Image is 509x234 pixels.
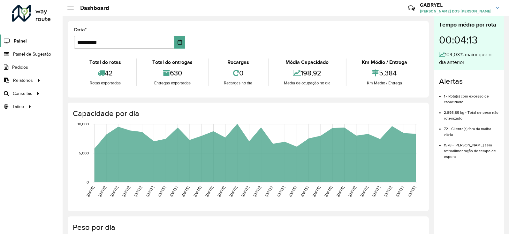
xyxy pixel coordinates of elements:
[193,185,202,198] text: [DATE]
[439,20,499,29] div: Tempo médio por rota
[444,89,499,105] li: 1 - Rota(s) com excesso de capacidade
[13,77,33,84] span: Relatórios
[360,185,369,198] text: [DATE]
[270,80,344,86] div: Média de ocupação no dia
[420,8,491,14] span: [PERSON_NAME] DOS [PERSON_NAME]
[405,1,418,15] a: Contato Rápido
[87,180,89,184] text: 0
[348,66,421,80] div: 5,384
[444,137,499,160] li: 1578 - [PERSON_NAME] sem retroalimentação de tempo de espera
[444,105,499,121] li: 2.893,89 kg - Total de peso não roteirizado
[78,122,89,126] text: 10,000
[439,51,499,66] div: 104,03% maior que o dia anterior
[264,185,273,198] text: [DATE]
[276,185,285,198] text: [DATE]
[145,185,155,198] text: [DATE]
[270,66,344,80] div: 198,92
[439,77,499,86] h4: Alertas
[444,121,499,137] li: 72 - Cliente(s) fora da malha viária
[73,223,422,232] h4: Peso por dia
[347,185,357,198] text: [DATE]
[210,66,266,80] div: 0
[174,36,185,49] button: Choose Date
[139,80,206,86] div: Entregas exportadas
[139,59,206,66] div: Total de entregas
[348,80,421,86] div: Km Médio / Entrega
[312,185,321,198] text: [DATE]
[300,185,309,198] text: [DATE]
[121,185,131,198] text: [DATE]
[407,185,416,198] text: [DATE]
[76,59,135,66] div: Total de rotas
[420,2,491,8] h3: GABRYEL
[371,185,381,198] text: [DATE]
[383,185,392,198] text: [DATE]
[439,29,499,51] div: 00:04:13
[74,4,109,12] h2: Dashboard
[336,185,345,198] text: [DATE]
[74,26,87,34] label: Data
[73,109,422,118] h4: Capacidade por dia
[86,185,95,198] text: [DATE]
[240,185,250,198] text: [DATE]
[12,64,28,71] span: Pedidos
[79,151,89,155] text: 5,000
[395,185,404,198] text: [DATE]
[210,59,266,66] div: Recargas
[181,185,190,198] text: [DATE]
[12,103,24,110] span: Tático
[324,185,333,198] text: [DATE]
[288,185,297,198] text: [DATE]
[348,59,421,66] div: Km Médio / Entrega
[76,66,135,80] div: 42
[133,185,142,198] text: [DATE]
[270,59,344,66] div: Média Capacidade
[252,185,262,198] text: [DATE]
[205,185,214,198] text: [DATE]
[217,185,226,198] text: [DATE]
[139,66,206,80] div: 630
[157,185,166,198] text: [DATE]
[229,185,238,198] text: [DATE]
[97,185,107,198] text: [DATE]
[14,38,27,44] span: Painel
[210,80,266,86] div: Recargas no dia
[110,185,119,198] text: [DATE]
[13,90,32,97] span: Consultas
[76,80,135,86] div: Rotas exportadas
[169,185,178,198] text: [DATE]
[13,51,51,58] span: Painel de Sugestão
